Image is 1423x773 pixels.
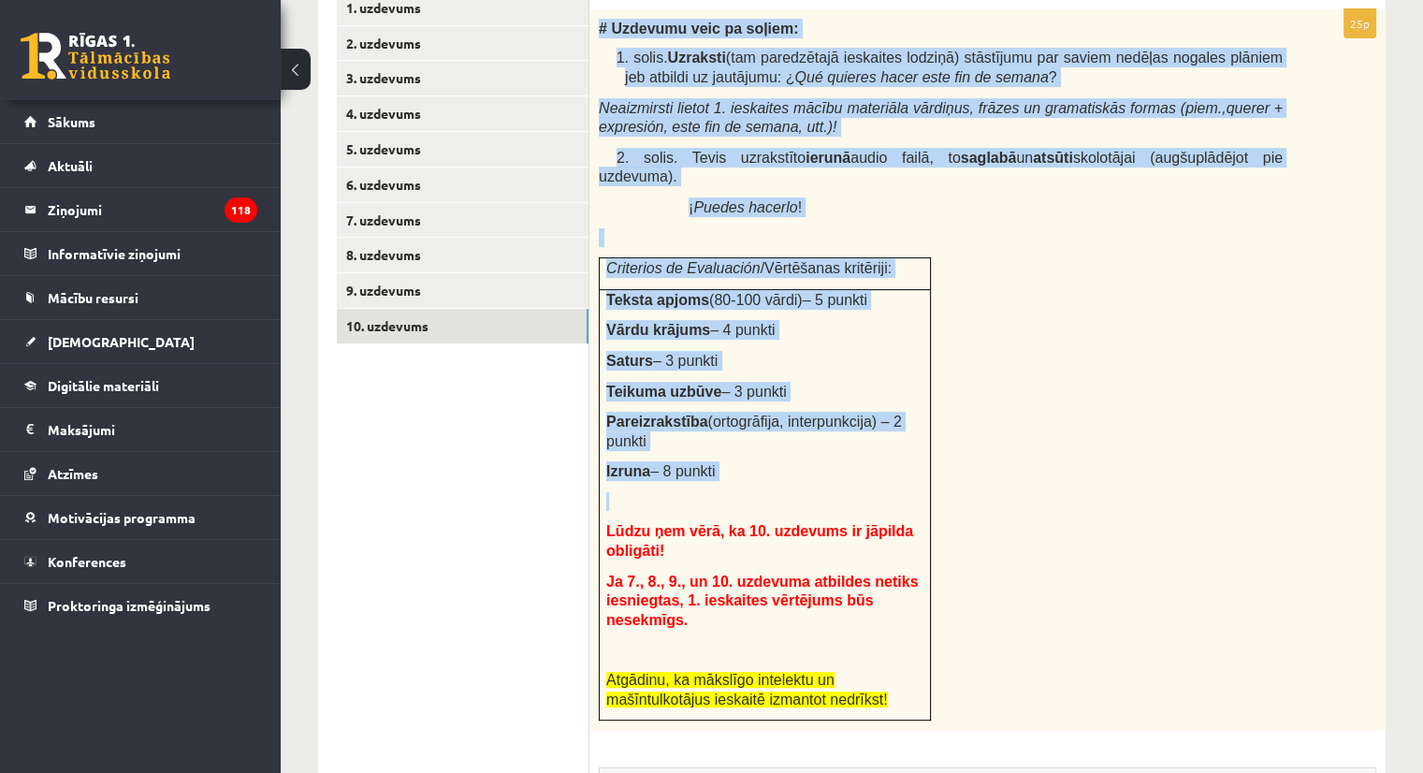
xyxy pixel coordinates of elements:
a: 5. uzdevums [337,132,588,167]
i: 118 [225,197,257,223]
a: Atzīmes [24,452,257,495]
p: 25p [1343,8,1376,38]
span: – 3 punkti [653,353,718,369]
span: 1. solis. (tam paredzētajā ieskaites lodziņā) stāstījumu par saviem nedēļas nogales plāniem jeb a... [617,50,1283,85]
a: Rīgas 1. Tālmācības vidusskola [21,33,170,80]
a: 7. uzdevums [337,203,588,238]
a: Konferences [24,540,257,583]
span: Teikuma uzbūve [606,384,721,400]
i: Qué quieres hacer este fin de semana [794,69,1048,85]
span: 2. solis. Tevis uzrakstīto audio failā, to un skolotājai (augšuplādējot pie uzdevuma). [599,150,1283,185]
span: Neaizmirsti lietot 1. ieskaites mācību materiāla vārdiņus, frāzes un gramatiskās formas (piem., [599,100,1227,116]
b: ierunā [806,150,850,166]
span: Digitālie materiāli [48,377,159,394]
span: – 8 punkti [650,463,715,479]
span: Pareizrakstība [606,414,708,430]
legend: Ziņojumi [48,188,257,231]
b: saglabā [961,150,1017,166]
body: Editor, wiswyg-editor-user-answer-47024994018080 [19,19,757,38]
a: Digitālie materiāli [24,364,257,407]
span: Saturs [606,353,653,369]
a: Proktoringa izmēģinājums [24,584,257,627]
legend: Maksājumi [48,408,257,451]
a: [DEMOGRAPHIC_DATA] [24,320,257,363]
a: Sākums [24,100,257,143]
span: Izruna [606,463,650,479]
a: Mācību resursi [24,276,257,319]
i: Puedes hacerlo [693,199,797,215]
span: Sākums [48,113,95,130]
span: Atgādinu, ka mākslīgo intelektu un mašīntulkotājus ieskaitē izmantot nedrīkst! [606,672,888,707]
span: (ortogrāfija, interpunkcija) – 2 punkti [606,414,902,449]
a: Informatīvie ziņojumi [24,232,257,275]
span: – 5 punkti [803,292,867,308]
span: (80-100 vārdi) [709,292,803,308]
span: Proktoringa izmēģinājums [48,597,211,614]
span: Motivācijas programma [48,509,196,526]
span: [DEMOGRAPHIC_DATA] [48,333,195,350]
span: Ja 7., 8., 9., un 10. uzdevuma atbildes netiks iesniegtas, 1. ieskaites vērtējums būs nesekmīgs. [606,574,918,628]
span: ¡ ! [689,199,802,215]
span: /Vērtēšanas kritēriji: [761,260,893,276]
a: 2. uzdevums [337,26,588,61]
a: Maksājumi [24,408,257,451]
span: Mācību resursi [48,289,138,306]
b: atsūti [1033,150,1073,166]
span: – 4 punkti [710,322,775,338]
span: – 3 punkti [721,384,786,400]
a: Ziņojumi118 [24,188,257,231]
span: Aktuāli [48,157,93,174]
a: Aktuāli [24,144,257,187]
span: # Uzdevumu veic pa soļiem: [599,21,798,36]
span: Lūdzu ņem vērā, ka 10. uzdevums ir jāpilda obligāti! [606,523,913,559]
legend: Informatīvie ziņojumi [48,232,257,275]
span: Criterios de Evaluación [606,260,761,276]
a: Motivācijas programma [24,496,257,539]
a: 4. uzdevums [337,96,588,131]
a: 3. uzdevums [337,61,588,95]
a: 6. uzdevums [337,168,588,202]
a: 10. uzdevums [337,309,588,343]
span: Konferences [48,553,126,570]
a: 8. uzdevums [337,238,588,272]
span: Teksta apjoms [606,292,709,308]
b: Uzraksti [668,50,726,66]
a: 9. uzdevums [337,273,588,308]
span: Vārdu krājums [606,322,710,338]
span: Atzīmes [48,465,98,482]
